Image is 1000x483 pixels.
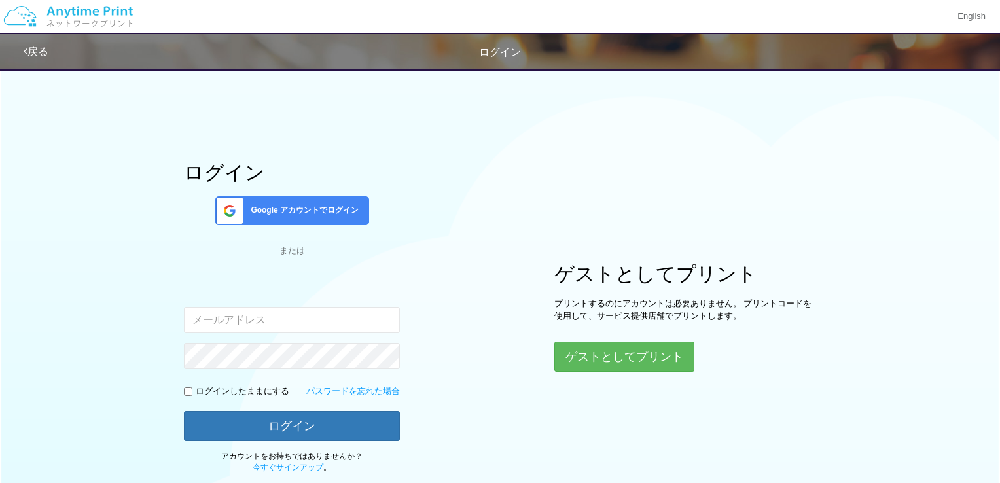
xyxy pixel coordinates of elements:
button: ゲストとしてプリント [554,342,694,372]
p: プリントするのにアカウントは必要ありません。 プリントコードを使用して、サービス提供店舗でプリントします。 [554,298,816,322]
p: アカウントをお持ちではありませんか？ [184,451,400,473]
p: ログインしたままにする [196,385,289,398]
div: または [184,245,400,257]
h1: ログイン [184,162,400,183]
a: パスワードを忘れた場合 [306,385,400,398]
a: 今すぐサインアップ [253,463,323,472]
button: ログイン [184,411,400,441]
span: 。 [253,463,331,472]
span: ログイン [479,46,521,58]
span: Google アカウントでログイン [245,205,359,216]
input: メールアドレス [184,307,400,333]
a: 戻る [24,46,48,57]
h1: ゲストとしてプリント [554,263,816,285]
